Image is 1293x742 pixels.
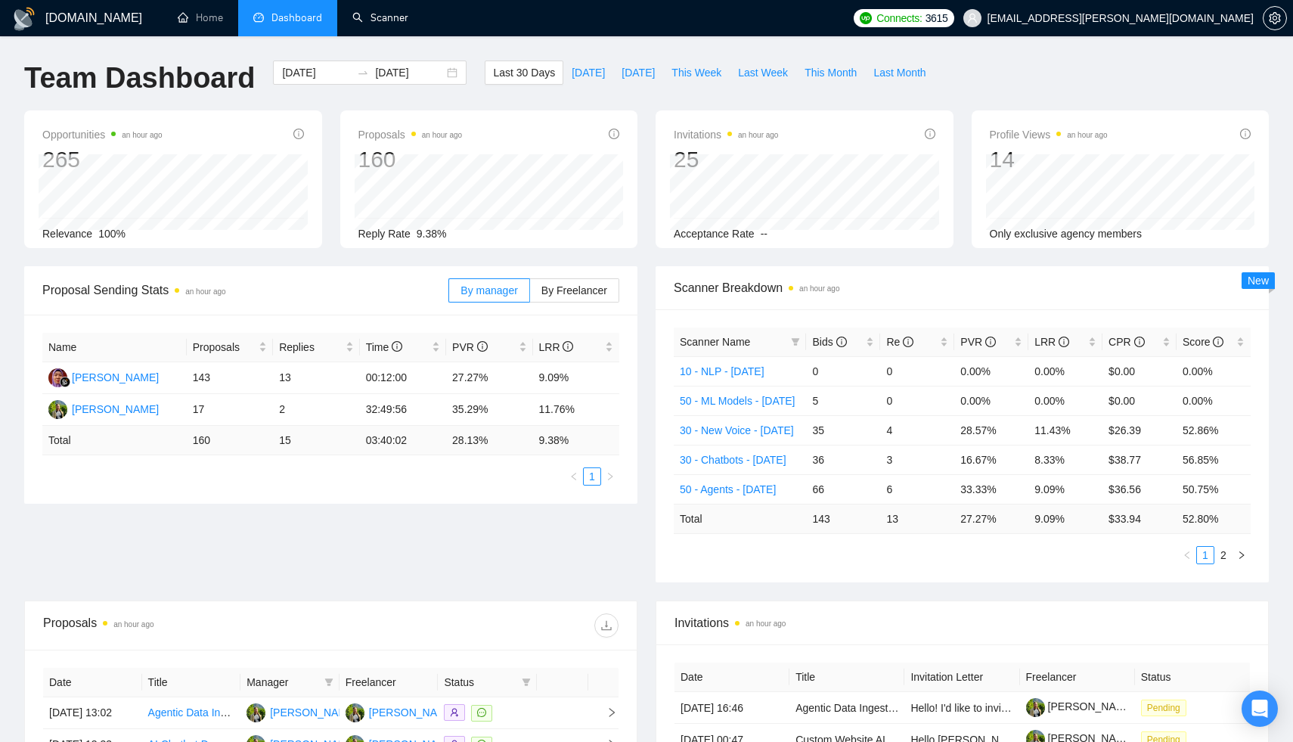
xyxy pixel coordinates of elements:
[357,67,369,79] span: to
[187,426,273,455] td: 160
[360,426,446,455] td: 03:40:02
[796,61,865,85] button: This Month
[563,341,573,352] span: info-circle
[113,620,153,629] time: an hour ago
[805,64,857,81] span: This Month
[806,356,880,386] td: 0
[375,64,444,81] input: End date
[1028,356,1102,386] td: 0.00%
[417,228,447,240] span: 9.38%
[960,336,996,348] span: PVR
[533,394,620,426] td: 11.76%
[42,228,92,240] span: Relevance
[42,126,163,144] span: Opportunities
[788,331,803,353] span: filter
[985,337,996,347] span: info-circle
[392,341,402,352] span: info-circle
[24,61,255,96] h1: Team Dashboard
[680,336,750,348] span: Scanner Name
[680,483,776,495] a: 50 - Agents - [DATE]
[880,504,954,533] td: 13
[122,131,162,139] time: an hour ago
[1178,546,1196,564] button: left
[533,426,620,455] td: 9.38 %
[789,692,904,724] td: Agentic Data Ingestion & AI Chat/RAG Capability for App/Web
[253,12,264,23] span: dashboard
[42,333,187,362] th: Name
[519,671,534,694] span: filter
[903,337,913,347] span: info-circle
[738,131,778,139] time: an hour ago
[990,228,1143,240] span: Only exclusive agency members
[886,336,913,348] span: Re
[72,369,159,386] div: [PERSON_NAME]
[450,708,459,717] span: user-add
[273,426,359,455] td: 15
[1177,474,1251,504] td: 50.75%
[674,228,755,240] span: Acceptance Rate
[990,126,1108,144] span: Profile Views
[799,284,839,293] time: an hour ago
[142,668,241,697] th: Title
[1141,701,1192,713] a: Pending
[493,64,555,81] span: Last 30 Days
[1135,663,1250,692] th: Status
[279,339,342,355] span: Replies
[369,704,456,721] div: [PERSON_NAME]
[954,445,1028,474] td: 16.67%
[1177,356,1251,386] td: 0.00%
[1248,275,1269,287] span: New
[1026,698,1045,717] img: c1H6qaiLk507m81Kel3qbCiFdrpvgjl3SrK_oU3zpiWkIHgUIRoO4rpOuRfAkrzxBL
[271,11,322,24] span: Dashboard
[541,284,607,296] span: By Freelancer
[806,415,880,445] td: 35
[1102,504,1177,533] td: $ 33.94
[60,377,70,387] img: gigradar-bm.png
[565,467,583,486] li: Previous Page
[142,697,241,729] td: Agentic Data Ingestion & AI Chat/RAG Capability for App/Web
[185,287,225,296] time: an hour ago
[806,386,880,415] td: 5
[761,228,767,240] span: --
[444,674,516,691] span: Status
[880,386,954,415] td: 0
[1196,546,1214,564] li: 1
[358,145,463,174] div: 160
[358,126,463,144] span: Proposals
[48,400,67,419] img: MK
[836,337,847,347] span: info-circle
[72,401,159,418] div: [PERSON_NAME]
[880,415,954,445] td: 4
[247,703,265,722] img: MK
[1028,386,1102,415] td: 0.00%
[738,64,788,81] span: Last Week
[1177,415,1251,445] td: 52.86%
[12,7,36,31] img: logo
[563,61,613,85] button: [DATE]
[622,64,655,81] span: [DATE]
[340,668,439,697] th: Freelancer
[1102,415,1177,445] td: $26.39
[680,424,794,436] a: 30 - New Voice - [DATE]
[477,341,488,352] span: info-circle
[601,467,619,486] li: Next Page
[193,339,256,355] span: Proposals
[1102,474,1177,504] td: $36.56
[1102,356,1177,386] td: $0.00
[187,362,273,394] td: 143
[1059,337,1069,347] span: info-circle
[460,284,517,296] span: By manager
[565,467,583,486] button: left
[584,468,600,485] a: 1
[880,474,954,504] td: 6
[873,64,926,81] span: Last Month
[247,706,357,718] a: MK[PERSON_NAME]
[865,61,934,85] button: Last Month
[477,708,486,717] span: message
[1263,12,1287,24] a: setting
[42,145,163,174] div: 265
[671,64,721,81] span: This Week
[572,64,605,81] span: [DATE]
[680,454,786,466] a: 30 - Chatbots - [DATE]
[876,10,922,26] span: Connects:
